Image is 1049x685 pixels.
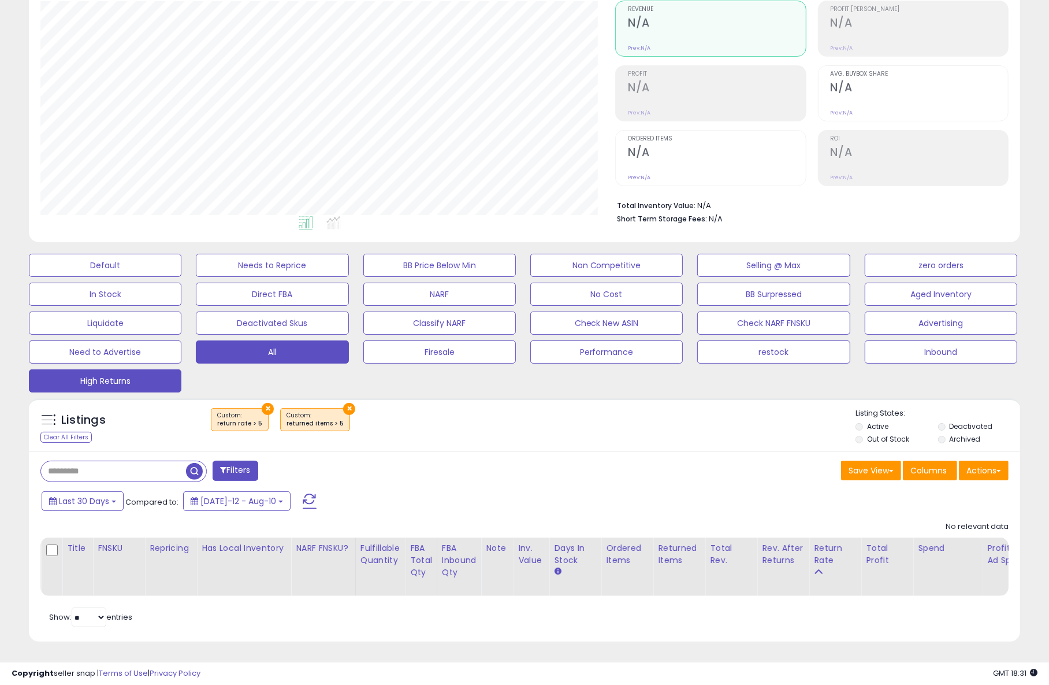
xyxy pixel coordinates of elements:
span: Show: entries [49,612,132,623]
span: 2025-09-10 18:31 GMT [993,668,1037,679]
div: No relevant data [946,521,1009,532]
div: Spend [918,542,977,554]
button: Liquidate [29,312,181,335]
button: × [262,403,274,415]
button: Advertising [865,312,1017,335]
span: Custom: [287,411,344,428]
li: N/A [617,198,1000,212]
h5: Listings [61,412,106,428]
button: Check NARF FNSKU [697,312,850,335]
span: [DATE]-12 - Aug-10 [200,495,276,507]
button: BB Price Below Min [363,254,516,277]
button: BB Surpressed [697,283,850,306]
h2: N/A [831,81,1008,97]
button: Selling @ Max [697,254,850,277]
div: Title [67,542,88,554]
div: Clear All Filters [40,432,92,443]
div: Profit After Ad Spend [987,542,1047,566]
div: Rev. After Returns [762,542,804,566]
strong: Copyright [12,668,54,679]
button: Filters [213,461,258,481]
h2: N/A [628,81,805,97]
small: Prev: N/A [831,45,853,51]
button: Actions [959,461,1009,480]
label: Active [867,421,888,431]
small: Prev: N/A [628,109,650,116]
button: × [343,403,355,415]
small: Days In Stock. [554,566,561,577]
button: Inbound [865,340,1017,364]
div: Total Profit [866,542,908,566]
button: Aged Inventory [865,283,1017,306]
label: Archived [950,434,981,444]
span: N/A [709,213,723,224]
button: Columns [903,461,957,480]
div: Ordered Items [606,542,648,566]
div: Returned Items [658,542,700,566]
button: zero orders [865,254,1017,277]
small: Prev: N/A [831,174,853,181]
button: [DATE]-12 - Aug-10 [183,491,291,511]
div: FBA Total Qty [410,542,432,579]
span: ROI [831,136,1008,142]
button: All [196,340,348,364]
th: CSV column name: cust_attr_2_Has Local Inventory [197,538,291,596]
button: High Returns [29,369,181,393]
div: Return Rate [814,542,856,566]
span: Compared to: [125,497,178,508]
th: CSV column name: cust_attr_4_NARF FNSKU? [291,538,355,596]
span: Columns [910,465,947,476]
a: Privacy Policy [150,668,200,679]
span: Avg. Buybox Share [831,71,1008,77]
b: Short Term Storage Fees: [617,214,707,224]
button: restock [697,340,850,364]
p: Listing States: [855,408,1020,419]
label: Out of Stock [867,434,909,444]
div: Days In Stock [554,542,596,566]
span: Profit [628,71,805,77]
h2: N/A [831,146,1008,161]
h2: N/A [628,146,805,161]
b: Total Inventory Value: [617,201,695,210]
small: Prev: N/A [628,45,650,51]
div: Inv. value [518,542,544,566]
button: Non Competitive [530,254,683,277]
button: Need to Advertise [29,340,181,364]
span: Revenue [628,6,805,13]
div: Has Local Inventory [202,542,286,554]
div: Note [486,542,508,554]
button: NARF [363,283,516,306]
button: Last 30 Days [42,491,124,511]
div: Fulfillable Quantity [360,542,400,566]
button: Needs to Reprice [196,254,348,277]
span: Last 30 Days [59,495,109,507]
div: FNSKU [98,542,140,554]
div: Total Rev. [710,542,752,566]
small: Prev: N/A [831,109,853,116]
button: No Cost [530,283,683,306]
button: In Stock [29,283,181,306]
button: Firesale [363,340,516,364]
a: Terms of Use [99,668,148,679]
span: Ordered Items [628,136,805,142]
button: Classify NARF [363,312,516,335]
button: Direct FBA [196,283,348,306]
span: Custom: [217,411,262,428]
div: NARF FNSKU? [296,542,350,554]
div: return rate > 5 [217,420,262,428]
button: Check New ASIN [530,312,683,335]
button: Save View [841,461,901,480]
span: Profit [PERSON_NAME] [831,6,1008,13]
h2: N/A [831,16,1008,32]
label: Deactivated [950,421,993,431]
div: FBA inbound Qty [442,542,477,579]
h2: N/A [628,16,805,32]
small: Prev: N/A [628,174,650,181]
button: Deactivated Skus [196,312,348,335]
div: Repricing [150,542,192,554]
button: Default [29,254,181,277]
button: Performance [530,340,683,364]
div: returned items > 5 [287,420,344,428]
div: seller snap | | [12,668,200,679]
